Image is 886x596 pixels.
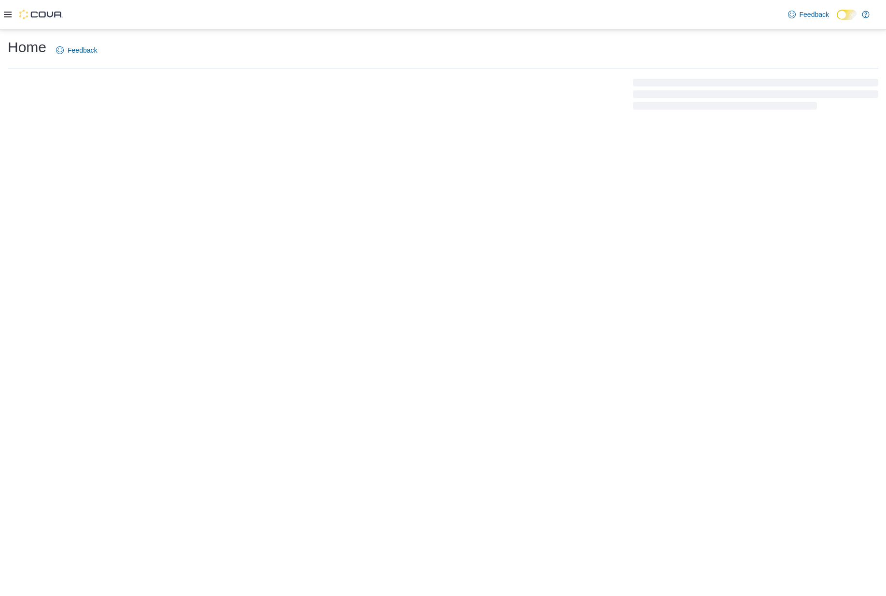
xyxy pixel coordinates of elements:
[68,45,97,55] span: Feedback
[784,5,833,24] a: Feedback
[8,38,46,57] h1: Home
[837,10,857,20] input: Dark Mode
[19,10,63,19] img: Cova
[633,81,878,112] span: Loading
[52,41,101,60] a: Feedback
[800,10,829,19] span: Feedback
